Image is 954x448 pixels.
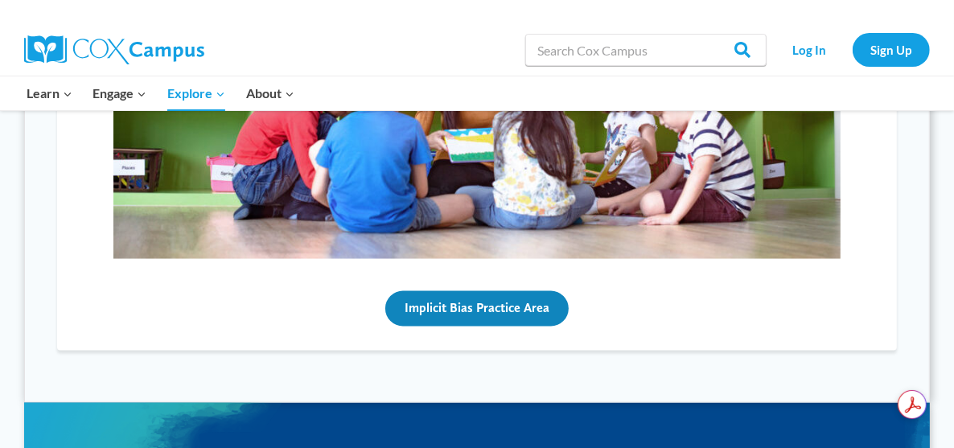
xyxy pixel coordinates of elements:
[24,35,204,64] img: Cox Campus
[16,76,304,110] nav: Primary Navigation
[236,76,305,110] button: Child menu of About
[157,76,236,110] button: Child menu of Explore
[83,76,158,110] button: Child menu of Engage
[525,34,767,66] input: Search Cox Campus
[16,76,83,110] button: Child menu of Learn
[853,33,930,66] a: Sign Up
[775,33,930,66] nav: Secondary Navigation
[775,33,845,66] a: Log In
[385,291,569,327] button: Implicit Bias Practice Area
